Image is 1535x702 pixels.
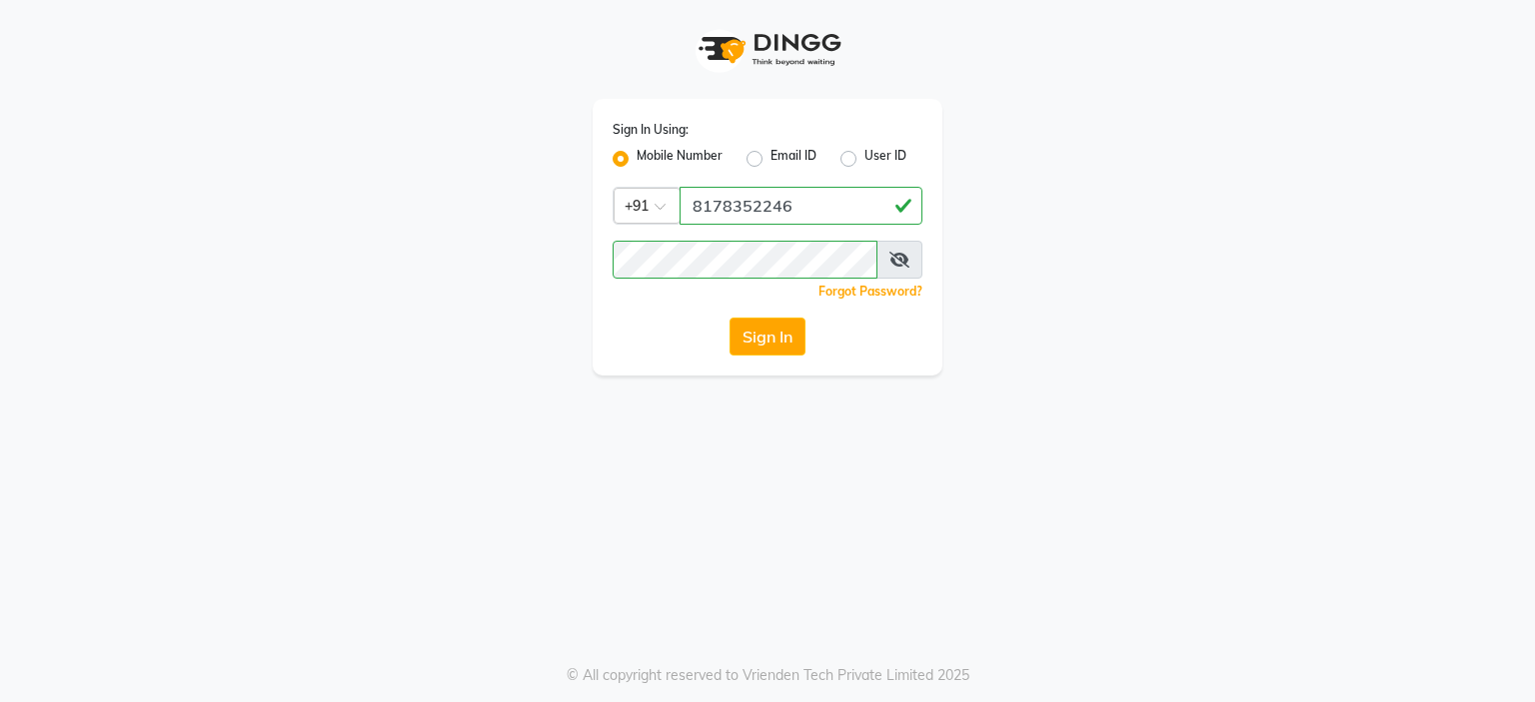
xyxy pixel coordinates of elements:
input: Username [680,187,922,225]
a: Forgot Password? [818,284,922,299]
input: Username [613,241,877,279]
label: User ID [864,147,906,171]
label: Sign In Using: [613,121,689,139]
button: Sign In [730,318,805,355]
img: logo1.svg [688,20,847,79]
label: Email ID [770,147,816,171]
label: Mobile Number [637,147,723,171]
